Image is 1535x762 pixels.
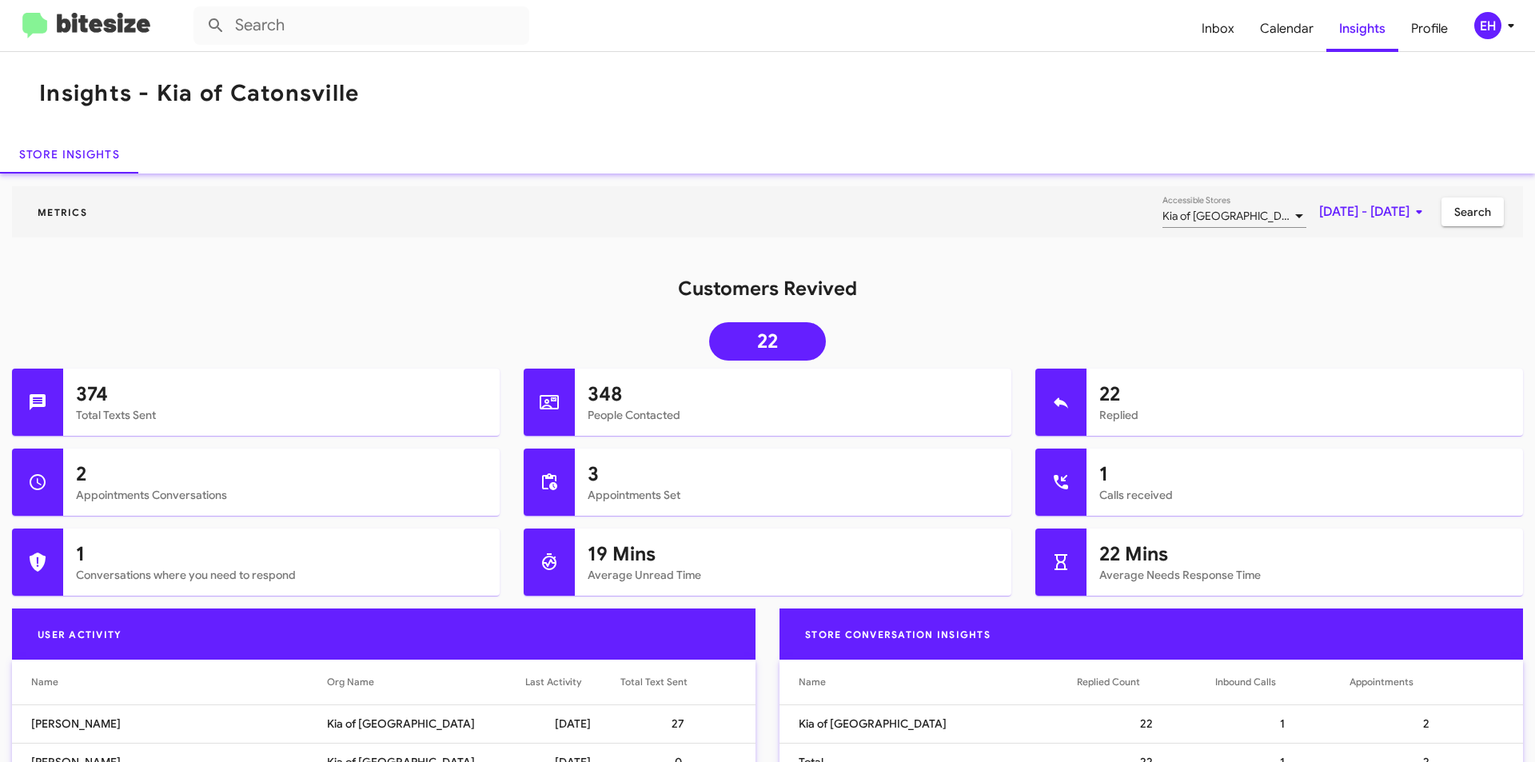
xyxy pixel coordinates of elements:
mat-card-subtitle: Average Needs Response Time [1099,567,1510,583]
div: Last Activity [525,674,620,690]
div: Replied Count [1077,674,1215,690]
div: Total Text Sent [620,674,688,690]
td: [PERSON_NAME] [12,704,327,743]
span: User Activity [25,628,134,640]
mat-card-subtitle: Total Texts Sent [76,407,487,423]
span: Kia of [GEOGRAPHIC_DATA] [1162,209,1303,223]
h1: 348 [588,381,999,407]
div: Appointments [1350,674,1413,690]
h1: 2 [76,461,487,487]
h1: 19 Mins [588,541,999,567]
div: Inbound Calls [1215,674,1349,690]
h1: 22 [1099,381,1510,407]
td: 22 [1077,704,1215,743]
td: Kia of [GEOGRAPHIC_DATA] [779,704,1077,743]
span: Store Conversation Insights [792,628,1003,640]
div: Inbound Calls [1215,674,1276,690]
div: Org Name [327,674,374,690]
div: Total Text Sent [620,674,736,690]
div: Name [31,674,58,690]
td: Kia of [GEOGRAPHIC_DATA] [327,704,526,743]
div: Name [799,674,1077,690]
h1: 3 [588,461,999,487]
h1: 1 [76,541,487,567]
a: Calendar [1247,6,1326,52]
a: Profile [1398,6,1461,52]
span: Metrics [25,206,100,218]
mat-card-subtitle: Appointments Conversations [76,487,487,503]
h1: 22 Mins [1099,541,1510,567]
mat-card-subtitle: People Contacted [588,407,999,423]
div: Org Name [327,674,526,690]
h1: 374 [76,381,487,407]
button: EH [1461,12,1517,39]
td: 1 [1215,704,1349,743]
div: Name [31,674,327,690]
div: Appointments [1350,674,1504,690]
mat-card-subtitle: Appointments Set [588,487,999,503]
button: [DATE] - [DATE] [1306,197,1441,226]
td: 27 [620,704,756,743]
mat-card-subtitle: Replied [1099,407,1510,423]
span: [DATE] - [DATE] [1319,197,1429,226]
mat-card-subtitle: Average Unread Time [588,567,999,583]
div: EH [1474,12,1501,39]
td: [DATE] [525,704,620,743]
button: Search [1441,197,1504,226]
div: Name [799,674,826,690]
mat-card-subtitle: Conversations where you need to respond [76,567,487,583]
span: 22 [757,333,778,349]
h1: Insights - Kia of Catonsville [39,81,359,106]
h1: 1 [1099,461,1510,487]
a: Insights [1326,6,1398,52]
mat-card-subtitle: Calls received [1099,487,1510,503]
input: Search [193,6,529,45]
div: Last Activity [525,674,581,690]
a: Inbox [1189,6,1247,52]
div: Replied Count [1077,674,1140,690]
td: 2 [1350,704,1523,743]
span: Search [1454,197,1491,226]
